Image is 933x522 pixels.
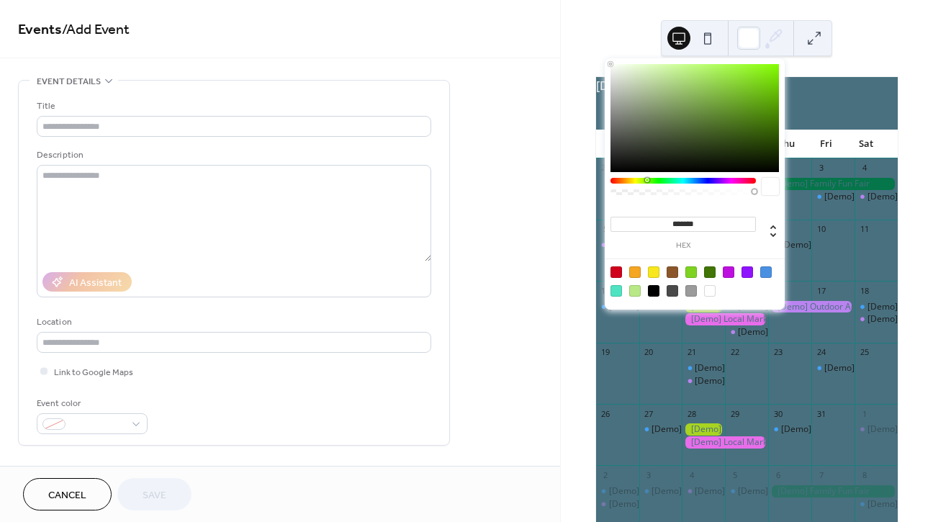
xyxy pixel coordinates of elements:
div: [Demo] Morning Yoga Bliss [855,498,898,510]
div: Location [37,315,428,330]
div: [Demo] Book Club Gathering [596,498,639,510]
span: Cancel [48,488,86,503]
div: [Demo] Morning Yoga Bliss [811,191,855,203]
div: [Demo] Local Market [682,436,768,449]
div: #417505 [704,266,716,278]
div: 25 [859,347,870,358]
div: 28 [600,163,611,174]
div: [Demo] Morning Yoga Bliss [639,423,682,436]
div: [Demo] Seniors' Social Tea [695,485,803,498]
label: hex [610,242,756,250]
div: [Demo] Fitness Bootcamp [652,485,755,498]
span: Event details [37,74,101,89]
div: [Demo] Seniors' Social Tea [695,375,803,387]
div: [Demo] Seniors' Social Tea [682,375,725,387]
div: [Demo] Morning Yoga Bliss [609,485,718,498]
div: [Demo] Morning Yoga Bliss [738,485,847,498]
div: #9B9B9B [685,285,697,297]
div: 8 [859,469,870,480]
div: 10 [816,224,826,235]
div: [Demo] Book Club Gathering [596,239,639,251]
div: 28 [686,408,697,419]
div: 11 [859,224,870,235]
div: 26 [600,408,611,419]
div: #4A4A4A [667,285,678,297]
div: 4 [686,469,697,480]
div: #4A90E2 [760,266,772,278]
div: #9013FE [742,266,753,278]
div: [Demo] Morning Yoga Bliss [596,485,639,498]
div: 19 [600,347,611,358]
div: 3 [644,469,654,480]
div: #D0021B [610,266,622,278]
div: #BD10E0 [723,266,734,278]
div: 27 [644,408,654,419]
div: 3 [816,163,826,174]
div: #FFFFFF [704,285,716,297]
div: [Demo] Morning Yoga Bliss [768,239,811,251]
div: #B8E986 [629,285,641,297]
span: / Add Event [62,16,130,44]
div: [Demo] Morning Yoga Bliss [725,485,768,498]
div: [Demo] Gardening Workshop [682,423,725,436]
div: [Demo] Culinary Cooking Class [738,326,862,338]
div: #F5A623 [629,266,641,278]
div: 23 [772,347,783,358]
div: 7 [816,469,826,480]
div: [Demo] Morning Yoga Bliss [695,362,804,374]
div: #7ED321 [685,266,697,278]
div: 22 [729,347,740,358]
div: 31 [816,408,826,419]
div: [Demo] Morning Yoga Bliss [811,362,855,374]
div: [Demo] Morning Yoga Bliss [596,301,639,313]
div: [Demo] Open Mic Night [855,313,898,325]
div: [Demo] Open Mic Night [855,191,898,203]
div: [Demo] Book Club Gathering [609,498,724,510]
div: [Demo] Outdoor Adventure Day [768,301,855,313]
div: 20 [644,347,654,358]
div: Sat [847,130,886,158]
div: 6 [772,469,783,480]
div: 30 [772,408,783,419]
div: [DATE] [596,77,898,94]
div: [Demo] Morning Yoga Bliss [682,362,725,374]
div: Description [37,148,428,163]
span: Link to Google Maps [54,365,133,380]
div: [Demo] Morning Yoga Bliss [768,423,811,436]
div: #50E3C2 [610,285,622,297]
div: #8B572A [667,266,678,278]
div: 5 [729,469,740,480]
div: Fri [806,130,846,158]
div: 17 [816,285,826,296]
div: Thu [767,130,806,158]
a: Events [18,16,62,44]
div: [Demo] Fitness Bootcamp [639,485,682,498]
div: [Demo] Family Fun Fair [768,178,898,190]
button: Cancel [23,478,112,510]
div: 29 [729,408,740,419]
span: Date and time [37,463,101,478]
div: 12 [600,285,611,296]
div: 21 [686,347,697,358]
div: [Demo] Morning Yoga Bliss [652,423,761,436]
div: #000000 [648,285,659,297]
div: Event color [37,396,145,411]
div: 1 [859,408,870,419]
div: [Demo] Morning Yoga Bliss [781,423,891,436]
div: [Demo] Family Fun Fair [768,485,898,498]
div: [Demo] Culinary Cooking Class [725,326,768,338]
div: [Demo] Seniors' Social Tea [682,485,725,498]
div: Title [37,99,428,114]
div: #F8E71C [648,266,659,278]
div: 24 [816,347,826,358]
div: [Demo] Open Mic Night [855,423,898,436]
div: [Demo] Morning Yoga Bliss [855,301,898,313]
div: [Demo] Local Market [682,313,768,325]
div: 18 [859,285,870,296]
div: 5 [600,224,611,235]
div: 4 [859,163,870,174]
div: 2 [600,469,611,480]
